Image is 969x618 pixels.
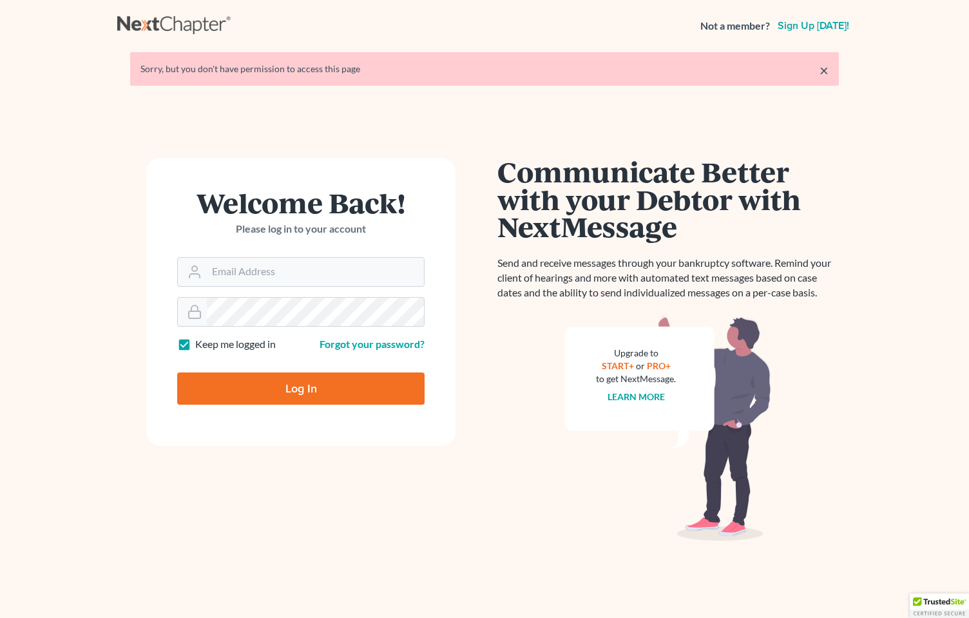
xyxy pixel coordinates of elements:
h1: Welcome Back! [177,189,425,217]
p: Send and receive messages through your bankruptcy software. Remind your client of hearings and mo... [497,256,839,300]
p: Please log in to your account [177,222,425,237]
a: Forgot your password? [320,338,425,350]
a: Learn more [608,391,665,402]
a: START+ [602,360,634,371]
div: TrustedSite Certified [910,594,969,618]
a: × [820,63,829,78]
a: Sign up [DATE]! [775,21,852,31]
a: PRO+ [647,360,671,371]
div: Sorry, but you don't have permission to access this page [140,63,829,75]
strong: Not a member? [700,19,770,34]
span: or [636,360,645,371]
input: Email Address [207,258,424,286]
label: Keep me logged in [195,337,276,352]
h1: Communicate Better with your Debtor with NextMessage [497,158,839,240]
input: Log In [177,372,425,405]
div: Upgrade to [596,347,676,360]
div: to get NextMessage. [596,372,676,385]
img: nextmessage_bg-59042aed3d76b12b5cd301f8e5b87938c9018125f34e5fa2b7a6b67550977c72.svg [565,316,771,541]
